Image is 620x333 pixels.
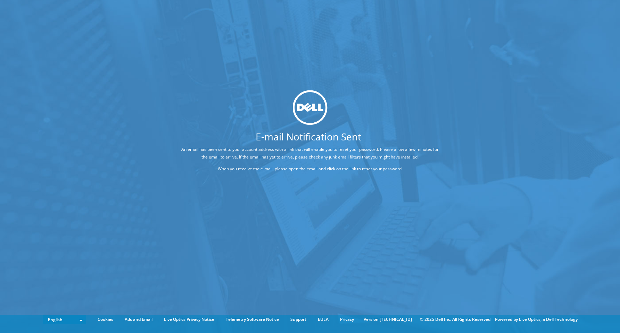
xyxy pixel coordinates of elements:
li: © 2025 Dell Inc. All Rights Reserved [416,316,494,323]
p: When you receive the e-mail, please open the email and click on the link to reset your password. [181,165,439,172]
a: Privacy [335,316,359,323]
img: dell_svg_logo.svg [293,90,328,125]
a: Telemetry Software Notice [221,316,284,323]
a: Cookies [92,316,118,323]
li: Powered by Live Optics, a Dell Technology [495,316,578,323]
a: Support [285,316,312,323]
a: Live Optics Privacy Notice [159,316,220,323]
a: Ads and Email [119,316,158,323]
a: EULA [313,316,334,323]
li: Version [TECHNICAL_ID] [360,316,415,323]
h1: E-mail Notification Sent [155,131,462,141]
p: An email has been sent to your account address with a link that will enable you to reset your pas... [181,145,439,161]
